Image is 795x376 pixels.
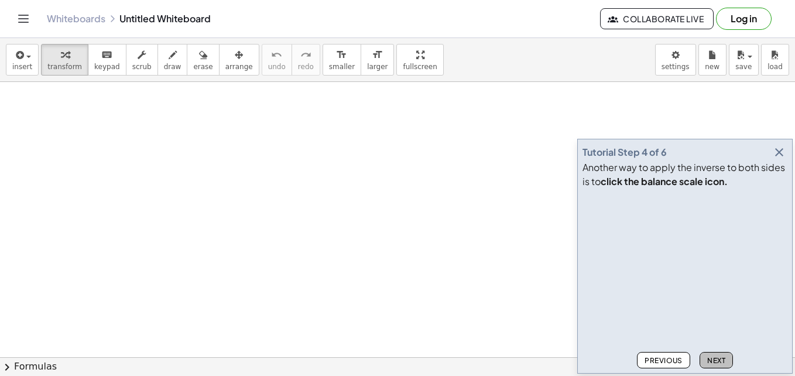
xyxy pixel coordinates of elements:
[6,44,39,76] button: insert
[323,44,361,76] button: format_sizesmaller
[88,44,126,76] button: keyboardkeypad
[716,8,772,30] button: Log in
[219,44,259,76] button: arrange
[396,44,443,76] button: fullscreen
[645,356,683,365] span: Previous
[655,44,696,76] button: settings
[729,44,759,76] button: save
[637,352,690,368] button: Previous
[41,44,88,76] button: transform
[582,145,667,159] div: Tutorial Step 4 of 6
[735,63,752,71] span: save
[12,63,32,71] span: insert
[126,44,158,76] button: scrub
[403,63,437,71] span: fullscreen
[662,63,690,71] span: settings
[157,44,188,76] button: draw
[767,63,783,71] span: load
[600,8,714,29] button: Collaborate Live
[101,48,112,62] i: keyboard
[292,44,320,76] button: redoredo
[601,175,728,187] b: click the balance scale icon.
[132,63,152,71] span: scrub
[698,44,727,76] button: new
[14,9,33,28] button: Toggle navigation
[262,44,292,76] button: undoundo
[761,44,789,76] button: load
[193,63,213,71] span: erase
[298,63,314,71] span: redo
[336,48,347,62] i: format_size
[164,63,181,71] span: draw
[700,352,733,368] button: Next
[225,63,253,71] span: arrange
[271,48,282,62] i: undo
[300,48,311,62] i: redo
[47,13,105,25] a: Whiteboards
[372,48,383,62] i: format_size
[610,13,704,24] span: Collaborate Live
[707,356,725,365] span: Next
[94,63,120,71] span: keypad
[187,44,219,76] button: erase
[329,63,355,71] span: smaller
[47,63,82,71] span: transform
[705,63,719,71] span: new
[361,44,394,76] button: format_sizelarger
[367,63,388,71] span: larger
[268,63,286,71] span: undo
[582,160,787,189] div: Another way to apply the inverse to both sides is to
